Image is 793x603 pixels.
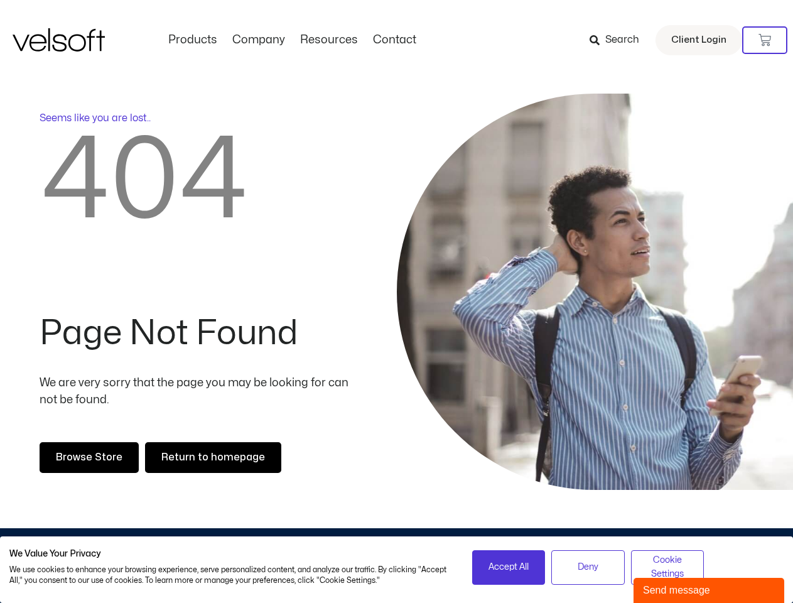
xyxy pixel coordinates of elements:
[225,33,293,47] a: CompanyMenu Toggle
[639,553,696,582] span: Cookie Settings
[9,548,453,560] h2: We Value Your Privacy
[40,317,357,350] h2: Page Not Found
[40,111,357,126] p: Seems like you are lost..
[293,33,365,47] a: ResourcesMenu Toggle
[634,575,787,603] iframe: chat widget
[13,28,105,52] img: Velsoft Training Materials
[145,442,281,474] a: Return to homepage
[551,550,625,585] button: Deny all cookies
[40,126,357,238] h2: 404
[40,374,357,408] p: We are very sorry that the page you may be looking for can not be found.
[578,560,598,574] span: Deny
[9,565,453,586] p: We use cookies to enhance your browsing experience, serve personalized content, and analyze our t...
[488,560,529,574] span: Accept All
[605,32,639,48] span: Search
[631,550,704,585] button: Adjust cookie preferences
[472,550,546,585] button: Accept all cookies
[161,33,424,47] nav: Menu
[40,442,139,474] a: Browse Store
[365,33,424,47] a: ContactMenu Toggle
[655,25,742,55] a: Client Login
[590,30,648,51] a: Search
[56,450,122,466] span: Browse Store
[161,450,265,466] span: Return to homepage
[671,32,726,48] span: Client Login
[161,33,225,47] a: ProductsMenu Toggle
